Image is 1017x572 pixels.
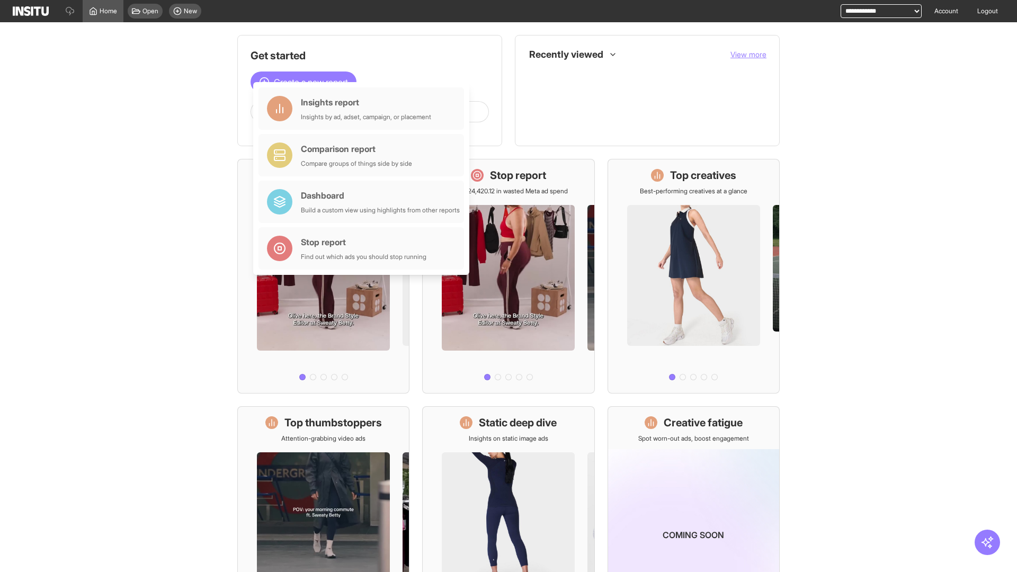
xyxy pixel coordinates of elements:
p: Best-performing creatives at a glance [640,187,747,195]
div: Compare groups of things side by side [301,159,412,168]
a: Stop reportSave £24,420.12 in wasted Meta ad spend [422,159,594,394]
div: Comparison report [301,142,412,155]
a: Top creativesBest-performing creatives at a glance [608,159,780,394]
h1: Stop report [490,168,546,183]
button: Create a new report [251,71,356,93]
div: Build a custom view using highlights from other reports [301,206,460,215]
h1: Static deep dive [479,415,557,430]
p: Insights on static image ads [469,434,548,443]
span: Open [142,7,158,15]
p: Save £24,420.12 in wasted Meta ad spend [449,187,568,195]
div: Insights by ad, adset, campaign, or placement [301,113,431,121]
button: View more [730,49,766,60]
div: Insights report [301,96,431,109]
h1: Get started [251,48,489,63]
div: Find out which ads you should stop running [301,253,426,261]
a: What's live nowSee all active ads instantly [237,159,409,394]
span: Home [100,7,117,15]
div: Dashboard [301,189,460,202]
div: Stop report [301,236,426,248]
span: Create a new report [274,76,348,88]
h1: Top creatives [670,168,736,183]
h1: Top thumbstoppers [284,415,382,430]
span: View more [730,50,766,59]
img: Logo [13,6,49,16]
p: Attention-grabbing video ads [281,434,365,443]
span: New [184,7,197,15]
